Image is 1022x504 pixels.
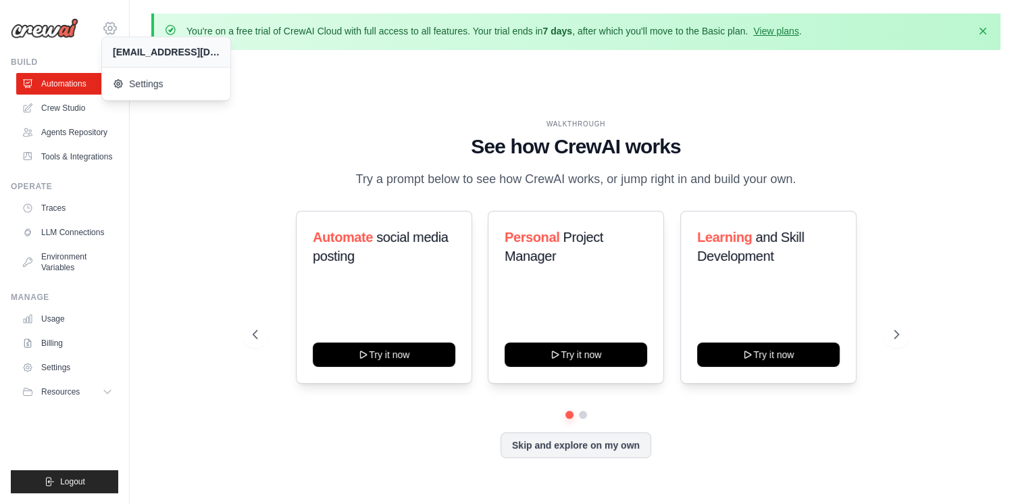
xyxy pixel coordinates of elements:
[253,134,900,159] h1: See how CrewAI works
[16,308,118,330] a: Usage
[505,343,647,367] button: Try it now
[16,222,118,243] a: LLM Connections
[11,18,78,39] img: Logo
[186,24,802,38] p: You're on a free trial of CrewAI Cloud with full access to all features. Your trial ends in , aft...
[16,122,118,143] a: Agents Repository
[313,230,449,263] span: social media posting
[349,170,803,189] p: Try a prompt below to see how CrewAI works, or jump right in and build your own.
[16,357,118,378] a: Settings
[313,343,455,367] button: Try it now
[11,181,118,192] div: Operate
[753,26,798,36] a: View plans
[697,230,752,245] span: Learning
[60,476,85,487] span: Logout
[253,119,900,129] div: WALKTHROUGH
[16,197,118,219] a: Traces
[697,230,804,263] span: and Skill Development
[11,470,118,493] button: Logout
[11,57,118,68] div: Build
[16,97,118,119] a: Crew Studio
[16,73,118,95] a: Automations
[697,343,840,367] button: Try it now
[102,70,230,97] a: Settings
[113,77,220,91] span: Settings
[16,146,118,168] a: Tools & Integrations
[954,439,1022,504] iframe: Chat Widget
[11,292,118,303] div: Manage
[542,26,572,36] strong: 7 days
[16,246,118,278] a: Environment Variables
[16,381,118,403] button: Resources
[41,386,80,397] span: Resources
[505,230,559,245] span: Personal
[313,230,373,245] span: Automate
[113,45,220,59] div: [EMAIL_ADDRESS][DOMAIN_NAME]
[501,432,651,458] button: Skip and explore on my own
[16,332,118,354] a: Billing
